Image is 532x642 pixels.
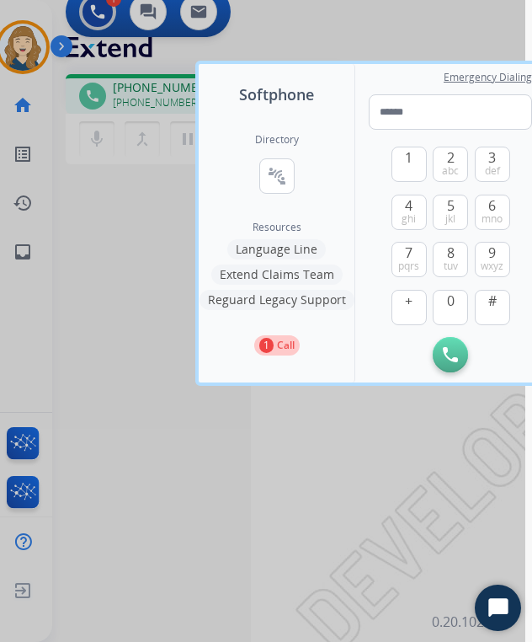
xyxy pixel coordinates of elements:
[481,259,503,273] span: wxyz
[442,164,459,178] span: abc
[488,243,496,263] span: 9
[239,83,314,106] span: Softphone
[485,164,500,178] span: def
[405,195,412,216] span: 4
[487,597,510,620] svg: Open Chat
[488,291,497,311] span: #
[475,195,510,230] button: 6mno
[432,612,508,632] p: 0.20.1027RC
[199,290,354,310] button: Reguard Legacy Support
[391,242,427,277] button: 7pqrs
[475,242,510,277] button: 9wxyz
[391,195,427,230] button: 4ghi
[475,147,510,182] button: 3def
[444,259,458,273] span: tuv
[433,290,468,325] button: 0
[267,166,287,186] mat-icon: connect_without_contact
[481,212,503,226] span: mno
[433,195,468,230] button: 5jkl
[447,291,455,311] span: 0
[488,147,496,168] span: 3
[405,243,412,263] span: 7
[402,212,416,226] span: ghi
[488,195,496,216] span: 6
[391,290,427,325] button: +
[398,259,419,273] span: pqrs
[475,290,510,325] button: #
[447,195,455,216] span: 5
[253,221,301,234] span: Resources
[447,243,455,263] span: 8
[211,265,343,285] button: Extend Claims Team
[405,291,412,311] span: +
[433,242,468,277] button: 8tuv
[447,147,455,168] span: 2
[405,147,412,168] span: 1
[227,239,326,259] button: Language Line
[475,585,521,631] button: Start Chat
[259,338,274,353] p: 1
[277,338,295,353] p: Call
[443,347,458,362] img: call-button
[433,147,468,182] button: 2abc
[391,147,427,182] button: 1
[255,133,299,147] h2: Directory
[254,335,300,356] button: 1Call
[445,212,455,226] span: jkl
[444,71,532,84] span: Emergency Dialing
